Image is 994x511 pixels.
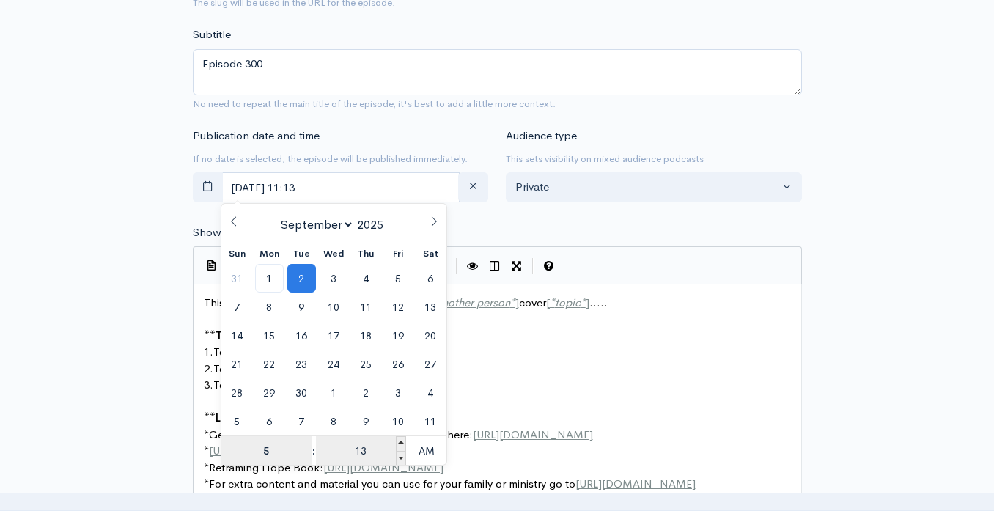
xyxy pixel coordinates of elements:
[320,321,348,350] span: September 17, 2025
[555,295,581,309] span: topic
[193,224,252,241] label: Show notes
[436,295,510,309] span: another person
[473,427,593,441] span: [URL][DOMAIN_NAME]
[209,427,473,441] span: Get our free ebook "28 Days of Focused Living" here:
[285,249,317,259] span: Tue
[287,378,316,407] span: September 30, 2025
[506,255,528,277] button: Toggle Fullscreen
[209,477,575,490] span: For extra content and material you can use for your family or ministry go to
[456,258,457,275] i: |
[255,264,284,293] span: September 1, 2025
[216,328,309,342] span: Topics discussed:
[223,293,251,321] span: September 7, 2025
[316,436,406,466] input: Minute
[352,264,380,293] span: September 4, 2025
[352,350,380,378] span: September 25, 2025
[209,460,323,474] span: Reframing Hope Book:
[506,172,802,202] button: Private
[223,321,251,350] span: September 14, 2025
[312,436,316,466] span: :
[586,295,589,309] span: ]
[193,128,320,144] label: Publication date and time
[255,293,284,321] span: September 8, 2025
[484,255,506,277] button: Toggle Side by Side
[350,249,382,259] span: Thu
[515,179,778,196] div: Private
[416,350,445,378] span: September 27, 2025
[213,361,251,375] span: Topic B
[320,293,348,321] span: September 10, 2025
[204,345,213,359] span: 1.
[384,407,413,435] span: October 10, 2025
[255,407,284,435] span: October 6, 2025
[532,258,534,275] i: |
[320,407,348,435] span: October 8, 2025
[458,172,488,202] button: clear
[221,249,254,259] span: Sun
[352,407,380,435] span: October 9, 2025
[384,293,413,321] span: September 12, 2025
[221,436,312,466] input: Hour
[384,321,413,350] span: September 19, 2025
[416,407,445,435] span: October 11, 2025
[287,293,316,321] span: September 9, 2025
[223,264,251,293] span: August 31, 2025
[255,321,284,350] span: September 15, 2025
[382,249,414,259] span: Fri
[204,295,608,309] span: This week, , and cover .....
[416,378,445,407] span: October 4, 2025
[462,255,484,277] button: Toggle Preview
[223,378,251,407] span: September 28, 2025
[515,295,519,309] span: ]
[416,264,445,293] span: September 6, 2025
[213,378,252,391] span: Topic C
[193,152,468,165] small: If no date is selected, the episode will be published immediately.
[320,350,348,378] span: September 24, 2025
[320,264,348,293] span: September 3, 2025
[201,254,223,276] button: Insert Show Notes Template
[287,264,316,293] span: September 2, 2025
[193,172,223,202] button: toggle
[414,249,446,259] span: Sat
[193,98,556,110] small: No need to repeat the main title of the episode, it's best to add a little more context.
[204,361,213,375] span: 2.
[354,217,394,232] input: Year
[223,407,251,435] span: October 5, 2025
[506,152,704,165] small: This sets visibility on mixed audience podcasts
[317,249,350,259] span: Wed
[287,321,316,350] span: September 16, 2025
[384,350,413,378] span: September 26, 2025
[255,350,284,378] span: September 22, 2025
[255,378,284,407] span: September 29, 2025
[384,378,413,407] span: October 3, 2025
[538,255,560,277] button: Markdown Guide
[384,264,413,293] span: September 5, 2025
[506,128,577,144] label: Audience type
[274,216,354,233] select: Month
[546,295,550,309] span: [
[416,293,445,321] span: September 13, 2025
[416,321,445,350] span: September 20, 2025
[323,460,443,474] span: [URL][DOMAIN_NAME]
[253,249,285,259] span: Mon
[204,378,213,391] span: 3.
[193,26,231,43] label: Subtitle
[213,345,251,359] span: Topic A
[223,350,251,378] span: September 21, 2025
[406,436,446,466] span: Click to toggle
[287,407,316,435] span: October 7, 2025
[209,444,329,457] span: [URL][DOMAIN_NAME]
[575,477,696,490] span: [URL][DOMAIN_NAME]
[352,293,380,321] span: September 11, 2025
[352,321,380,350] span: September 18, 2025
[216,411,386,424] span: Links mentioned in this episode:
[287,350,316,378] span: September 23, 2025
[320,378,348,407] span: October 1, 2025
[352,378,380,407] span: October 2, 2025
